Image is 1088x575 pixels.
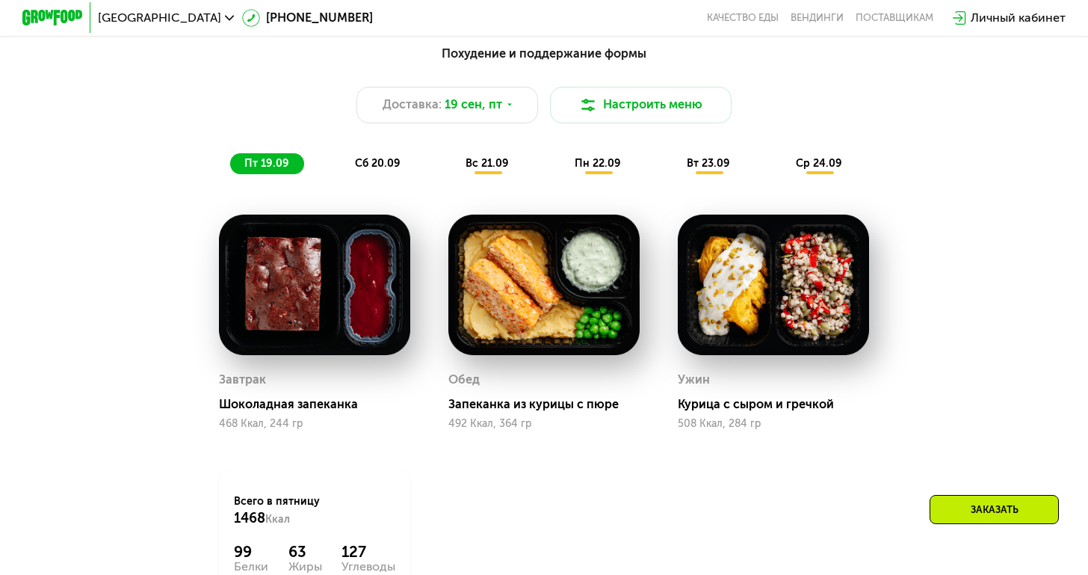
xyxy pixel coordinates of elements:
div: 468 Ккал, 244 гр [219,418,410,430]
div: Шоколадная запеканка [219,397,422,412]
button: Настроить меню [550,87,732,123]
div: 492 Ккал, 364 гр [448,418,640,430]
span: 19 сен, пт [445,96,502,114]
div: 63 [288,543,322,561]
span: пн 22.09 [575,157,621,170]
div: Завтрак [219,369,266,391]
span: вт 23.09 [687,157,730,170]
div: Жиры [288,561,322,573]
span: 1468 [234,510,265,526]
div: Обед [448,369,480,391]
div: 99 [234,543,268,561]
div: Белки [234,561,268,573]
div: Курица с сыром и гречкой [678,397,881,412]
span: Ккал [265,513,290,526]
div: Углеводы [341,561,395,573]
a: Качество еды [707,12,779,24]
span: [GEOGRAPHIC_DATA] [98,12,221,24]
div: Ужин [678,369,710,391]
a: Вендинги [791,12,844,24]
span: Доставка: [383,96,442,114]
span: пт 19.09 [244,157,289,170]
div: Запеканка из курицы с пюре [448,397,652,412]
div: Личный кабинет [971,9,1066,27]
div: Заказать [930,495,1059,524]
a: [PHONE_NUMBER] [242,9,373,27]
div: Похудение и поддержание формы [96,44,991,63]
span: ср 24.09 [796,157,842,170]
div: Всего в пятницу [234,494,395,527]
div: поставщикам [856,12,933,24]
span: сб 20.09 [355,157,401,170]
div: 508 Ккал, 284 гр [678,418,869,430]
div: 127 [341,543,395,561]
span: вс 21.09 [466,157,509,170]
